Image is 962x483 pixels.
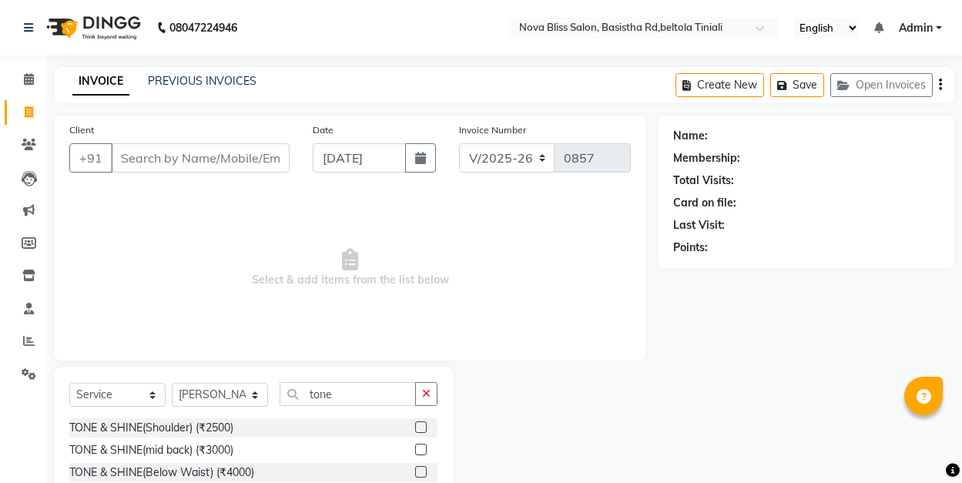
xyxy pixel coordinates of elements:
[897,421,947,468] iframe: chat widget
[899,20,933,36] span: Admin
[69,442,233,458] div: TONE & SHINE(mid back) (₹3000)
[830,73,933,97] button: Open Invoices
[673,195,736,211] div: Card on file:
[673,217,725,233] div: Last Visit:
[69,143,112,173] button: +91
[69,123,94,137] label: Client
[69,465,254,481] div: TONE & SHINE(Below Waist) (₹4000)
[313,123,334,137] label: Date
[770,73,824,97] button: Save
[148,74,256,88] a: PREVIOUS INVOICES
[673,150,740,166] div: Membership:
[673,173,734,189] div: Total Visits:
[69,420,233,436] div: TONE & SHINE(Shoulder) (₹2500)
[673,240,708,256] div: Points:
[673,128,708,144] div: Name:
[169,6,237,49] b: 08047224946
[675,73,764,97] button: Create New
[459,123,526,137] label: Invoice Number
[280,382,416,406] input: Search or Scan
[111,143,290,173] input: Search by Name/Mobile/Email/Code
[39,6,145,49] img: logo
[72,68,129,96] a: INVOICE
[69,191,631,345] span: Select & add items from the list below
